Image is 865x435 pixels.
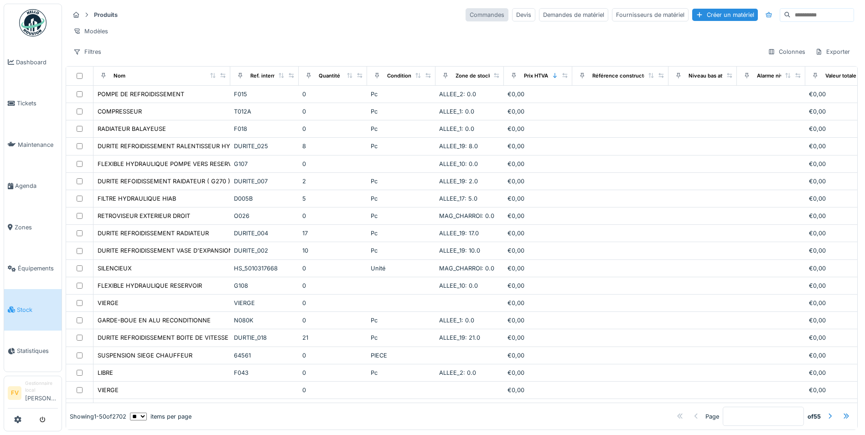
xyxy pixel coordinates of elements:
[508,351,569,360] div: €0,00
[508,333,569,342] div: €0,00
[98,212,190,220] div: RETROVISEUR EXTERIEUR DROIT
[25,380,58,406] li: [PERSON_NAME]
[234,264,295,273] div: HS_5010317668
[439,108,474,115] span: ALLEE_1: 0.0
[439,161,478,167] span: ALLEE_10: 0.0
[15,223,58,232] span: Zones
[508,299,569,307] div: €0,00
[371,124,432,133] div: Pc
[371,333,432,342] div: Pc
[439,212,494,219] span: MAG_CHARROI: 0.0
[234,281,295,290] div: G108
[508,90,569,98] div: €0,00
[689,72,738,80] div: Niveau bas atteint ?
[371,351,432,360] div: PIECE
[98,142,264,150] div: DURITE REFROIDISSEMENT RALENTISSEUR HYDRAULIQUE
[371,194,432,203] div: Pc
[439,91,476,98] span: ALLEE_2: 0.0
[508,194,569,203] div: €0,00
[302,368,363,377] div: 0
[250,72,279,80] div: Ref. interne
[17,306,58,314] span: Stock
[371,90,432,98] div: Pc
[302,333,363,342] div: 21
[19,9,47,36] img: Badge_color-CXgf-gQk.svg
[612,8,689,21] div: Fournisseurs de matériel
[4,248,62,290] a: Équipements
[319,72,340,80] div: Quantité
[439,125,474,132] span: ALLEE_1: 0.0
[234,299,295,307] div: VIERGE
[98,177,230,186] div: DURITE REFOIDISSEMENT RAIDATEUR ( G270 )
[439,334,480,341] span: ALLEE_19: 21.0
[69,25,112,38] div: Modèles
[16,58,58,67] span: Dashboard
[234,160,295,168] div: G107
[4,166,62,207] a: Agenda
[387,72,430,80] div: Conditionnement
[439,178,478,185] span: ALLEE_19: 2.0
[90,10,121,19] strong: Produits
[98,316,211,325] div: GARDE-BOUE EN ALU RECONDITIONNE
[371,264,432,273] div: Unité
[439,195,477,202] span: ALLEE_17: 5.0
[508,212,569,220] div: €0,00
[234,229,295,238] div: DURITE_004
[302,229,363,238] div: 17
[18,140,58,149] span: Maintenance
[371,368,432,377] div: Pc
[757,72,803,80] div: Alarme niveau bas
[302,264,363,273] div: 0
[508,264,569,273] div: €0,00
[70,412,126,420] div: Showing 1 - 50 of 2702
[98,368,113,377] div: LIBRE
[439,282,478,289] span: ALLEE_10: 0.0
[302,160,363,168] div: 0
[508,142,569,150] div: €0,00
[302,194,363,203] div: 5
[234,90,295,98] div: F015
[234,333,295,342] div: DURTIE_018
[4,41,62,83] a: Dashboard
[4,331,62,372] a: Statistiques
[69,45,105,58] div: Filtres
[764,45,809,58] div: Colonnes
[371,142,432,150] div: Pc
[234,142,295,150] div: DURITE_025
[234,368,295,377] div: F043
[508,229,569,238] div: €0,00
[439,230,479,237] span: ALLEE_19: 17.0
[234,194,295,203] div: D005B
[811,45,854,58] div: Exporter
[17,347,58,355] span: Statistiques
[98,160,242,168] div: FLEXIBLE HYDRAULIQUE POMPE VERS RESERVOIR
[439,247,480,254] span: ALLEE_19: 10.0
[18,264,58,273] span: Équipements
[508,124,569,133] div: €0,00
[302,177,363,186] div: 2
[234,246,295,255] div: DURITE_002
[302,107,363,116] div: 0
[98,194,176,203] div: FILTRE HYDRAULIQUE HIAB
[371,212,432,220] div: Pc
[234,316,295,325] div: N080K
[692,9,758,21] div: Créer un matériel
[456,72,500,80] div: Zone de stockage
[234,124,295,133] div: F018
[302,386,363,394] div: 0
[592,72,652,80] div: Référence constructeur
[98,281,202,290] div: FLEXIBLE HYDRAULIQUE RESERVOIR
[4,289,62,331] a: Stock
[302,90,363,98] div: 0
[302,299,363,307] div: 0
[302,212,363,220] div: 0
[808,412,821,420] strong: of 55
[439,143,478,150] span: ALLEE_19: 8.0
[98,246,233,255] div: DURITE REFROIDISSEMENT VASE D'EXPANSION
[524,72,548,80] div: Prix HTVA
[508,368,569,377] div: €0,00
[98,229,209,238] div: DURITE REFROIDISSEMENT RADIATEUR
[234,212,295,220] div: O026
[98,351,192,360] div: SUSPENSION SIEGE CHAUFFEUR
[371,229,432,238] div: Pc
